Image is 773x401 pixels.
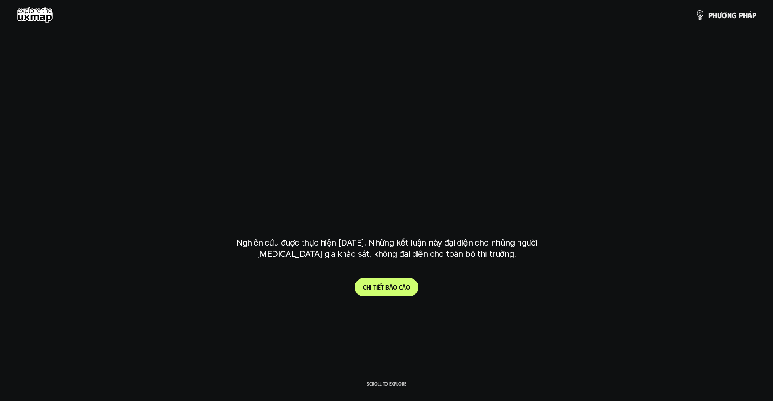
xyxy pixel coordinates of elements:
p: Scroll to explore [367,381,406,386]
span: ư [717,10,722,20]
span: i [376,283,378,291]
span: h [743,10,748,20]
span: p [739,10,743,20]
span: g [732,10,737,20]
span: á [389,283,393,291]
span: i [370,283,372,291]
span: p [708,10,713,20]
span: ế [378,283,381,291]
h1: phạm vi công việc của [235,118,539,153]
span: p [752,10,756,20]
span: c [399,283,402,291]
span: n [727,10,732,20]
a: Chitiếtbáocáo [355,278,418,296]
span: o [406,283,410,291]
span: o [393,283,397,291]
span: á [402,283,406,291]
span: á [748,10,752,20]
span: t [381,283,384,291]
p: Nghiên cứu được thực hiện [DATE]. Những kết luận này đại diện cho những người [MEDICAL_DATA] gia ... [230,237,543,260]
a: phươngpháp [695,7,756,23]
span: h [366,283,370,291]
h1: tại [GEOGRAPHIC_DATA] [238,184,535,219]
span: C [363,283,366,291]
span: h [713,10,717,20]
span: b [385,283,389,291]
h6: Kết quả nghiên cứu [358,103,421,112]
span: t [373,283,376,291]
span: ơ [722,10,727,20]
